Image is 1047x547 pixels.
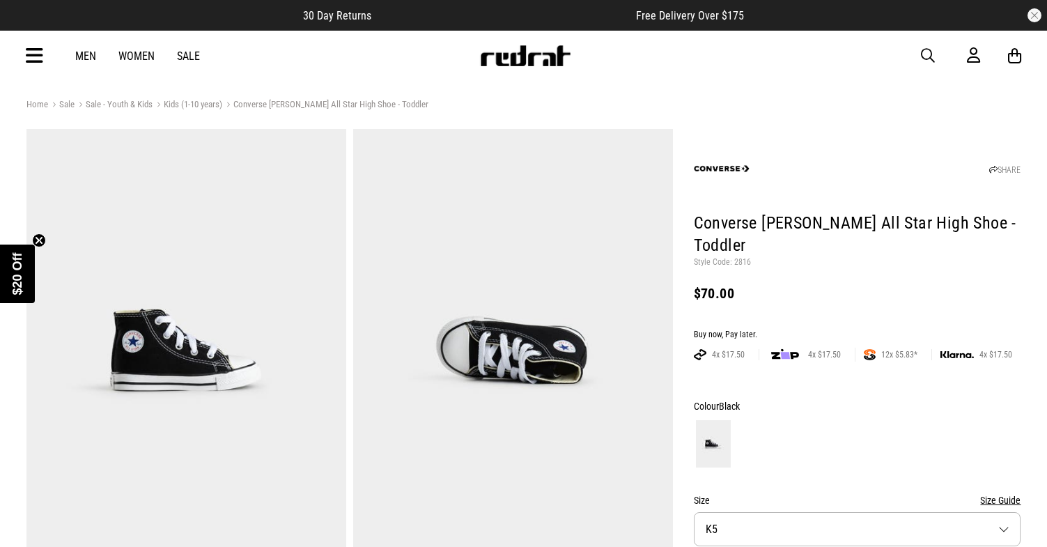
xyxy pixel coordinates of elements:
[636,9,744,22] span: Free Delivery Over $175
[706,349,750,360] span: 4x $17.50
[694,492,1021,509] div: Size
[32,233,46,247] button: Close teaser
[303,9,371,22] span: 30 Day Returns
[980,492,1021,509] button: Size Guide
[399,8,608,22] iframe: Customer reviews powered by Trustpilot
[694,512,1021,546] button: K5
[771,348,799,362] img: zip
[222,99,428,112] a: Converse [PERSON_NAME] All Star High Shoe - Toddler
[479,45,571,66] img: Redrat logo
[974,349,1018,360] span: 4x $17.50
[48,99,75,112] a: Sale
[177,49,200,63] a: Sale
[153,99,222,112] a: Kids (1-10 years)
[802,349,846,360] span: 4x $17.50
[696,420,731,468] img: Black
[719,401,740,412] span: Black
[694,330,1021,341] div: Buy now, Pay later.
[694,398,1021,415] div: Colour
[864,349,876,360] img: SPLITPAY
[694,213,1021,257] h1: Converse [PERSON_NAME] All Star High Shoe - Toddler
[706,523,718,536] span: K5
[989,165,1021,175] a: SHARE
[118,49,155,63] a: Women
[694,285,1021,302] div: $70.00
[940,351,974,359] img: KLARNA
[876,349,923,360] span: 12x $5.83*
[75,49,96,63] a: Men
[75,99,153,112] a: Sale - Youth & Kids
[694,349,706,360] img: AFTERPAY
[694,257,1021,268] p: Style Code: 2816
[26,99,48,109] a: Home
[694,141,750,197] img: Converse
[10,252,24,295] span: $20 Off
